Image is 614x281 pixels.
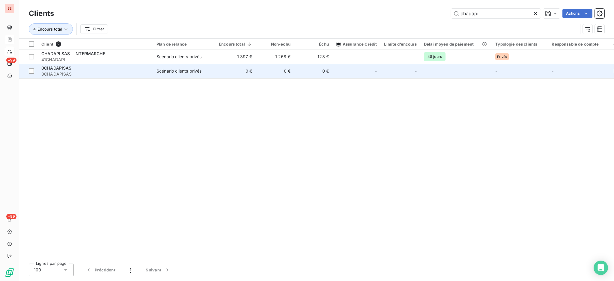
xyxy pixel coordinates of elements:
span: 0CHADAPISAS [41,65,72,70]
td: 0 € [215,64,256,78]
td: 0 € [294,64,332,78]
span: 100 [34,267,41,273]
button: Actions [562,9,592,18]
button: Suivant [139,264,177,276]
span: +99 [6,58,16,63]
button: Précédent [79,264,123,276]
button: Encours total [29,23,73,35]
span: - [495,68,497,73]
td: 128 € [294,49,332,64]
span: - [415,54,417,60]
span: 2 [56,41,61,47]
div: Échu [298,42,329,46]
span: Encours total [37,27,62,31]
div: Délai moyen de paiement [424,42,488,46]
span: Assurance Crédit [336,42,377,46]
td: 1 268 € [256,49,294,64]
div: Typologie des clients [495,42,544,46]
td: 1 397 € [215,49,256,64]
div: Encours total [219,42,252,46]
span: 41CHADAPI [41,57,149,63]
div: Plan de relance [156,42,212,46]
span: Privés [497,55,507,58]
div: Scénario clients privés [156,54,201,60]
span: - [552,54,553,59]
span: 0CHADAPISAS [41,71,149,77]
div: Limite d’encours [384,42,416,46]
span: Client [41,42,53,46]
h3: Clients [29,8,54,19]
span: - [552,68,553,73]
span: - [375,54,377,60]
div: Non-échu [259,42,291,46]
td: 0 € [256,64,294,78]
div: Responsable de compte [552,42,606,46]
span: CHADAPI SAS - INTERMARCHE [41,51,105,56]
div: Scénario clients privés [156,68,201,74]
span: - [415,68,417,74]
button: Filtrer [80,24,108,34]
div: SE [5,4,14,13]
a: +99 [5,59,14,68]
div: Open Intercom Messenger [594,261,608,275]
span: 1 [130,267,131,273]
button: 1 [123,264,139,276]
input: Rechercher [451,9,541,18]
span: - [375,68,377,74]
span: +99 [6,214,16,219]
span: 48 jours [424,52,446,61]
img: Logo LeanPay [5,268,14,277]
